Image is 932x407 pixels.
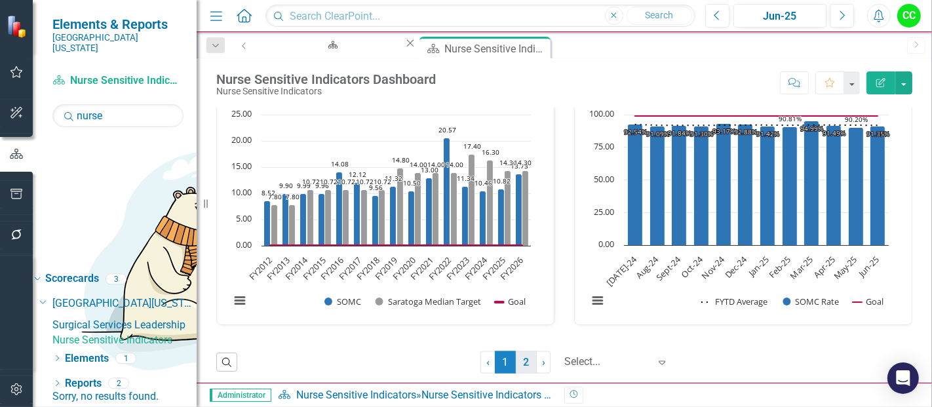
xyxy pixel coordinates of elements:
text: 90.20% [845,115,868,124]
path: Jan-25, 91.42419602. SOMC Rate. [760,126,775,245]
text: 90.81% [779,114,802,123]
text: FY2025 [480,254,507,282]
text: Oct-24 [678,253,705,280]
path: FY2014, 10.72. Saratoga Median Target. [307,189,314,246]
path: FY2019, 14.8. Saratoga Median Target. [397,168,404,246]
text: FY2024 [462,254,490,282]
div: Nurse Sensitive Indicators [216,87,436,96]
text: 10.72 [374,177,391,186]
text: FY2022 [426,254,454,282]
path: May-25, 90.19607843. SOMC Rate. [849,127,864,245]
path: FY2014, 9.99. SOMC. [300,193,307,246]
text: Jun-25 [855,254,882,280]
a: Reports [65,376,102,391]
button: Search [627,7,692,25]
path: FY2023, 17.4. Saratoga Median Target. [469,154,475,246]
text: 50.00 [594,173,614,185]
path: FY2016, 14.08. SOMC. [336,172,343,246]
text: 14.30 [499,158,517,167]
path: FY2019, 11.32. SOMC. [390,186,397,246]
text: 13.00 [421,165,438,174]
text: Aug-24 [633,253,661,281]
path: FY2017, 12.12. SOMC. [354,182,360,246]
text: FY2019 [372,254,400,282]
text: 91.42% [756,129,779,138]
svg: Interactive chart [581,108,895,321]
text: 91.09% [646,129,669,138]
path: Oct-24, 91.30434783. SOMC Rate. [694,126,709,245]
a: Elements [65,351,109,366]
path: FY2015, 10.72. Saratoga Median Target. [325,189,332,246]
text: Dec-24 [722,253,750,281]
small: [GEOGRAPHIC_DATA][US_STATE] [52,32,184,54]
button: Show SOMC [324,296,361,307]
div: Nurse Sensitive Indicators Dashboard [421,389,595,401]
text: 100.00 [589,107,614,119]
svg: Interactive chart [223,108,537,321]
div: Double-Click to Edit [574,62,912,325]
text: 10.72 [302,177,320,186]
path: Jun-25, 91.35220126. SOMC Rate. [870,126,885,245]
path: FY2013, 7.8. Saratoga Median Target. [289,204,296,246]
button: Show SOMC Rate [783,296,840,307]
path: FY2024, 10.46. SOMC. [480,191,486,246]
span: Search [645,10,673,20]
img: No results found [52,127,446,389]
text: 14.08 [331,159,349,168]
path: FY2026, 13.73. SOMC. [516,174,522,246]
span: 1 [495,351,516,374]
button: Show Saratoga Median Target [376,296,481,307]
div: » [278,388,554,403]
text: FY2018 [354,254,381,282]
text: May-25 [831,254,859,282]
div: 2 [108,378,129,389]
path: FY2020, 10.5. SOMC. [408,191,415,246]
text: 11.34 [457,174,475,183]
text: FYTD Average [715,296,767,307]
path: FY2018, 9.56. SOMC. [372,195,379,246]
text: 9.56 [369,183,383,192]
a: [PERSON_NAME], MD Dashboard [258,37,404,53]
path: FY2017, 10.72. Saratoga Median Target. [361,189,368,246]
path: FY2026, 14.3. Saratoga Median Target. [522,170,529,246]
path: Feb-25, 90.80824089. SOMC Rate. [783,126,798,245]
text: 10.72 [320,177,338,186]
text: 5.00 [236,212,252,224]
path: FY2021, 13. SOMC. [426,178,433,246]
div: Open Intercom Messenger [887,362,919,394]
text: 92.54% [624,127,647,136]
g: SOMC, series 1 of 3. Bar series with 15 bars. [264,138,522,246]
button: Jun-25 [733,4,826,28]
a: Surgical Services Leadership [52,318,197,333]
path: FY2012, 8.52. SOMC. [264,201,271,246]
div: Chart. Highcharts interactive chart. [223,108,547,321]
text: 14.30 [514,158,532,167]
text: FY2013 [264,254,292,282]
path: FY2024, 16.3. Saratoga Median Target. [487,160,494,246]
text: 25.00 [231,107,252,119]
text: 91.84% [668,128,691,138]
path: FY2022, 20.57. SOMC. [444,138,450,246]
text: FY2020 [390,254,417,282]
path: FY2018, 10.72. Saratoga Median Target. [379,189,385,246]
path: Apr-25, 91.4893617. SOMC Rate. [826,125,842,245]
text: FY2015 [300,254,328,282]
div: Nurse Sensitive Indicators Dashboard [216,72,436,87]
path: FY2015, 9.96. SOMC. [319,193,325,246]
text: 14.00 [446,160,463,169]
text: Apr-25 [811,254,837,280]
div: Jun-25 [738,9,822,24]
g: SOMC Rate, series 2 of 3. Bar series with 12 bars. [628,121,885,245]
text: Jan-25 [745,254,771,280]
text: 25.00 [594,206,614,218]
path: FY2016, 10.72. Saratoga Median Target. [343,189,349,246]
text: 93.17% [712,126,735,136]
button: View chart menu, Chart [231,291,249,309]
text: Sept-24 [653,253,683,282]
path: FY2025, 10.82. SOMC. [498,189,505,246]
text: FY2026 [498,254,526,282]
text: 17.40 [463,142,481,151]
div: Chart. Highcharts interactive chart. [581,108,905,321]
div: Nurse Sensitive Indicators Dashboard [444,41,547,57]
text: 91.35% [866,129,889,138]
